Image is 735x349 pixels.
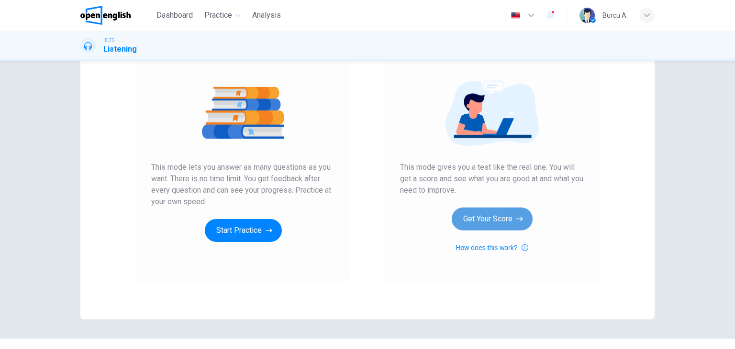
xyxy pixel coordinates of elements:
button: Practice [200,7,245,24]
span: IELTS [103,37,114,44]
span: Dashboard [156,10,193,21]
button: Dashboard [153,7,197,24]
span: Analysis [252,10,281,21]
a: OpenEnglish logo [80,6,153,25]
span: This mode gives you a test like the real one. You will get a score and see what you are good at a... [400,162,584,196]
img: OpenEnglish logo [80,6,131,25]
button: Get Your Score [452,207,533,230]
button: Analysis [248,7,285,24]
div: Burcu A. [602,10,628,21]
span: Practice [204,10,232,21]
img: Profile picture [579,8,595,23]
button: How does this work? [456,242,528,253]
button: Start Practice [205,219,282,242]
span: This mode lets you answer as many questions as you want. There is no time limit. You get feedback... [151,162,335,207]
h1: Listening [103,44,137,55]
img: en [510,12,522,19]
